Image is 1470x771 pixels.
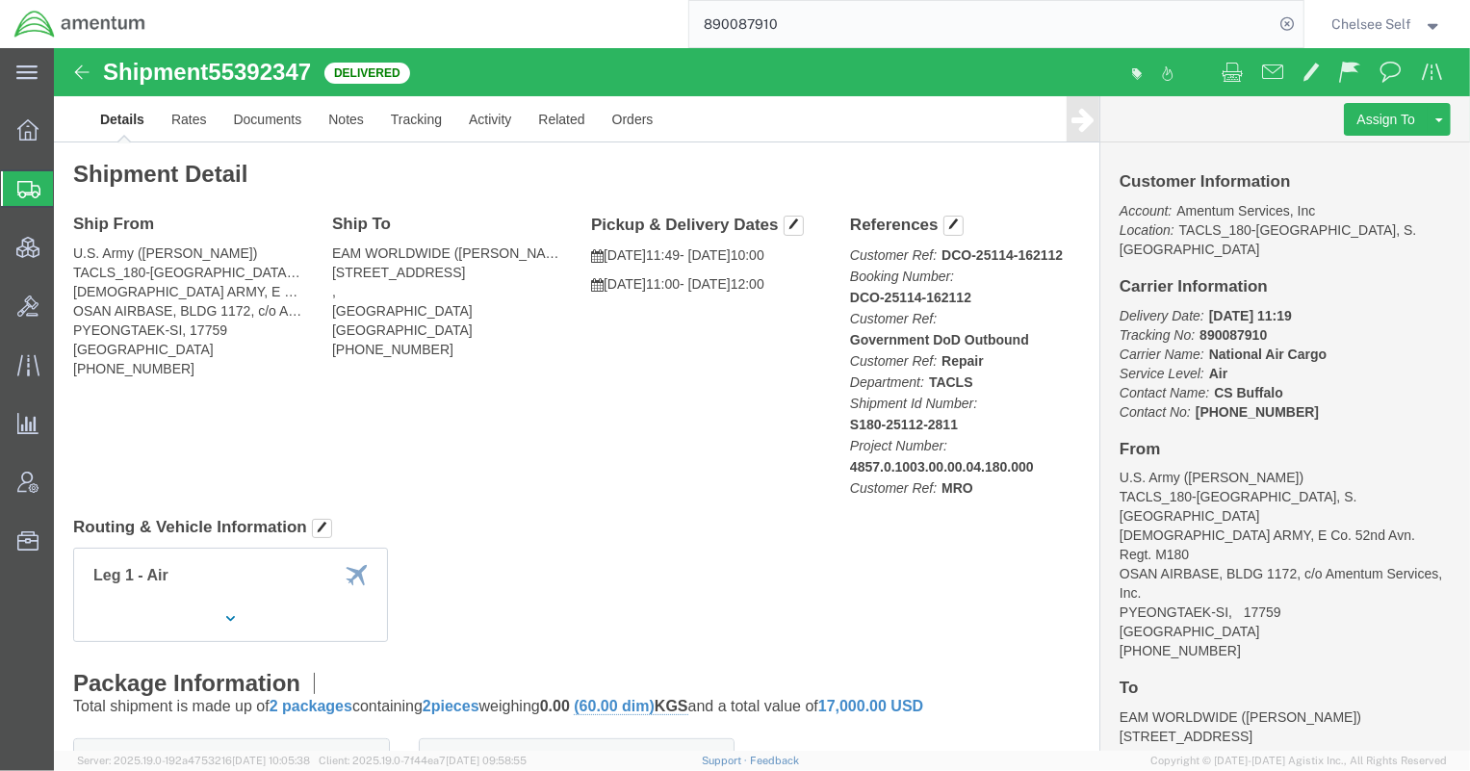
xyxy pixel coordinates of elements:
[13,10,146,39] img: logo
[319,755,527,766] span: Client: 2025.19.0-7f44ea7
[1332,13,1412,35] span: Chelsee Self
[750,755,799,766] a: Feedback
[446,755,527,766] span: [DATE] 09:58:55
[1150,753,1447,769] span: Copyright © [DATE]-[DATE] Agistix Inc., All Rights Reserved
[77,755,310,766] span: Server: 2025.19.0-192a4753216
[54,48,1470,751] iframe: FS Legacy Container
[689,1,1275,47] input: Search for shipment number, reference number
[702,755,750,766] a: Support
[232,755,310,766] span: [DATE] 10:05:38
[1331,13,1444,36] button: Chelsee Self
